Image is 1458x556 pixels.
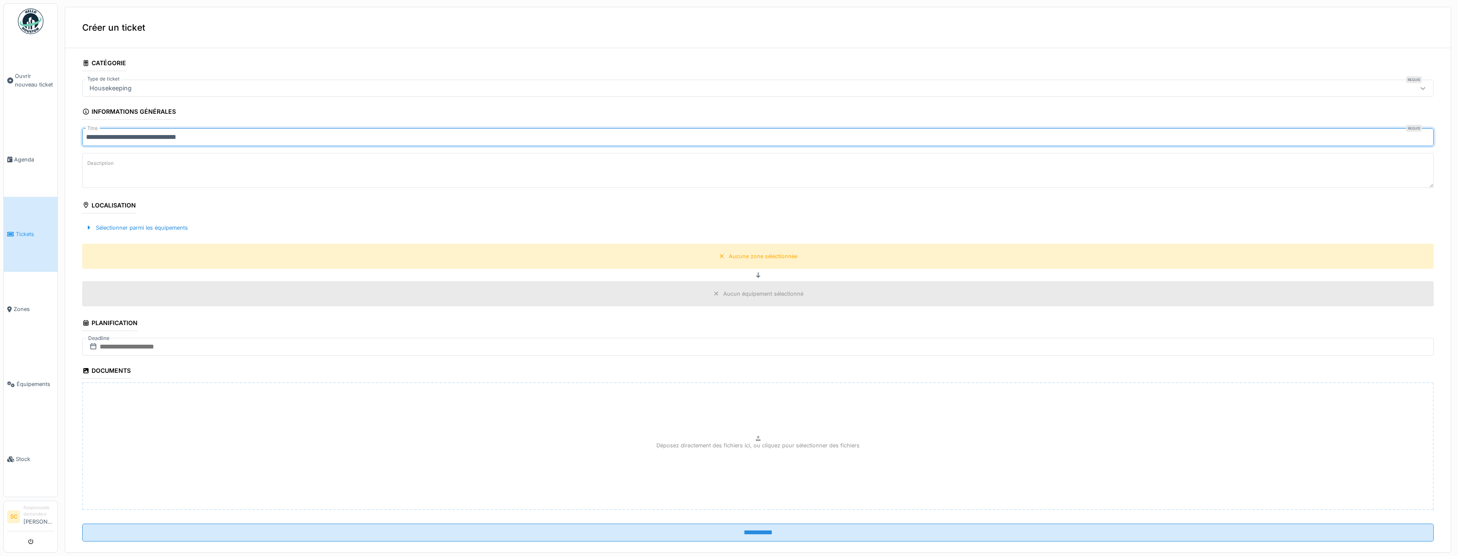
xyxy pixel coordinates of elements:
li: SC [7,510,20,523]
span: Agenda [14,156,54,164]
div: Documents [82,364,131,379]
div: Housekeeping [86,84,135,93]
div: Localisation [82,199,136,213]
span: Ouvrir nouveau ticket [15,72,54,88]
span: Stock [16,455,54,463]
a: Stock [4,422,58,497]
a: Ouvrir nouveau ticket [4,39,58,122]
li: [PERSON_NAME] [23,504,54,529]
div: Informations générales [82,105,176,120]
div: Créer un ticket [65,7,1451,48]
div: Responsable demandeur [23,504,54,518]
a: Tickets [4,197,58,272]
span: Zones [14,305,54,313]
img: Badge_color-CXgf-gQk.svg [18,9,43,34]
div: Sélectionner parmi les équipements [82,222,191,233]
a: Zones [4,272,58,347]
a: Équipements [4,347,58,422]
div: Catégorie [82,57,126,71]
label: Deadline [87,334,110,343]
a: Agenda [4,122,58,197]
div: Planification [82,317,138,331]
label: Description [86,158,115,169]
span: Équipements [17,380,54,388]
div: Requis [1406,76,1422,83]
p: Déposez directement des fichiers ici, ou cliquez pour sélectionner des fichiers [656,441,860,449]
a: SC Responsable demandeur[PERSON_NAME] [7,504,54,531]
label: Titre [86,125,100,132]
div: Aucune zone sélectionnée [729,252,797,260]
span: Tickets [16,230,54,238]
div: Aucun équipement sélectionné [723,290,803,298]
label: Type de ticket [86,75,121,83]
div: Requis [1406,125,1422,132]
